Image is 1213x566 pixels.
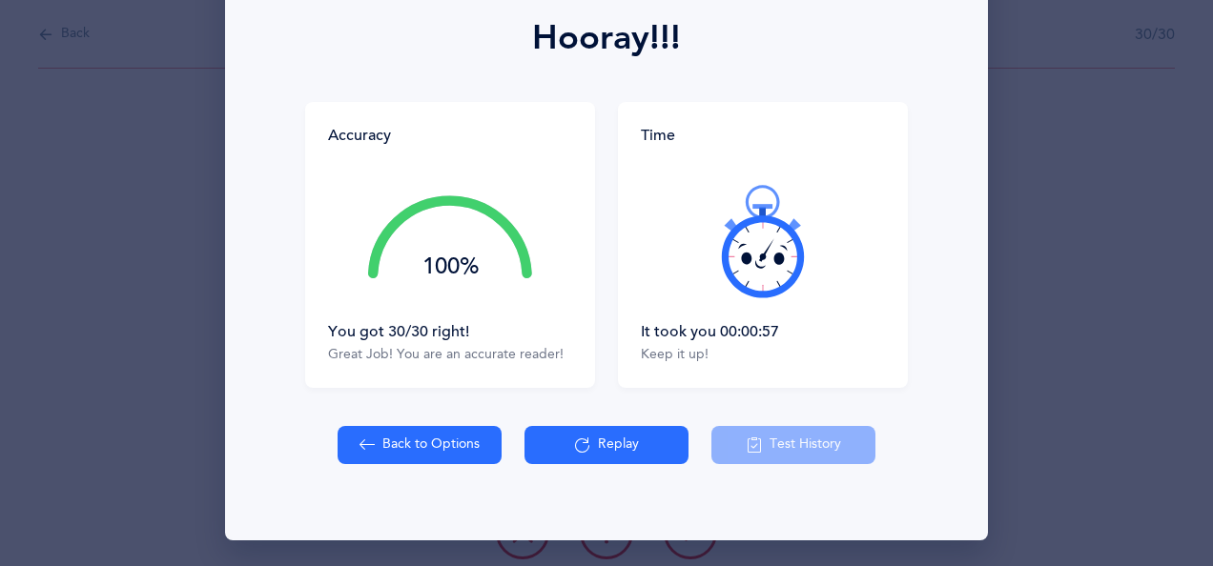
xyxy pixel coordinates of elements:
[641,346,885,365] div: Keep it up!
[532,12,681,64] div: Hooray!!!
[368,255,532,278] div: 100%
[641,321,885,342] div: It took you 00:00:57
[328,346,572,365] div: Great Job! You are an accurate reader!
[338,426,502,464] button: Back to Options
[641,125,885,146] div: Time
[524,426,689,464] button: Replay
[328,125,391,146] div: Accuracy
[328,321,572,342] div: You got 30/30 right!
